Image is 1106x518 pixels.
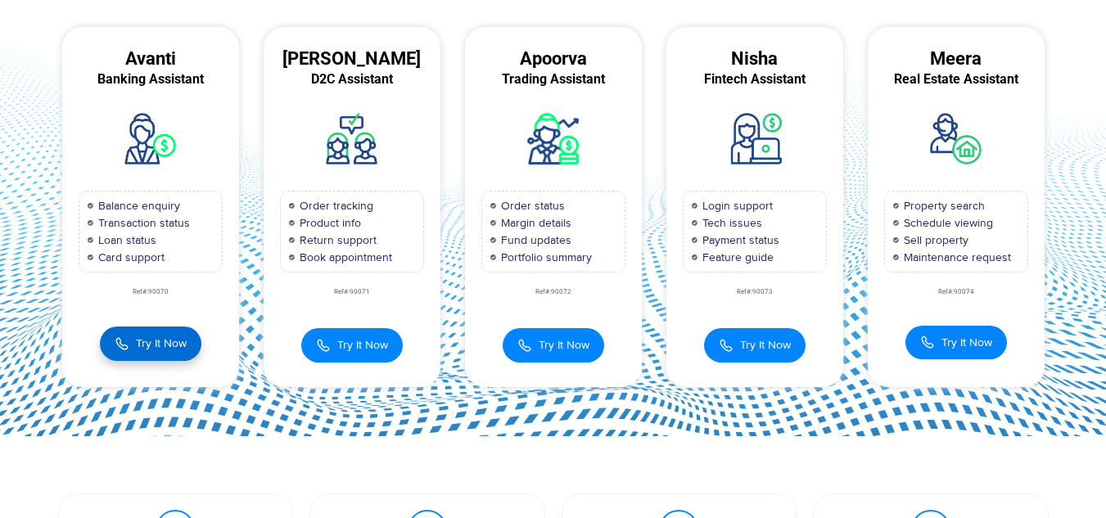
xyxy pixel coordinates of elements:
[719,336,734,354] img: Call Icon
[698,214,762,232] span: Tech issues
[94,214,190,232] span: Transaction status
[740,336,791,354] span: Try It Now
[264,72,440,87] div: D2C Assistant
[465,52,642,66] div: Apoorva
[301,328,403,363] button: Try It Now
[296,214,361,232] span: Product info
[465,289,642,295] div: Ref#:90072
[264,289,440,295] div: Ref#:90071
[941,334,992,351] span: Try It Now
[62,72,239,87] div: Banking Assistant
[337,336,388,354] span: Try It Now
[868,289,1045,295] div: Ref#:90074
[503,328,604,363] button: Try It Now
[465,72,642,87] div: Trading Assistant
[296,232,377,249] span: Return support
[704,328,806,363] button: Try It Now
[497,249,592,266] span: Portfolio summary
[316,336,331,354] img: Call Icon
[920,335,935,349] img: Call Icon
[905,326,1007,359] button: Try It Now
[62,289,239,295] div: Ref#:90070
[497,197,565,214] span: Order status
[900,214,993,232] span: Schedule viewing
[100,327,201,361] button: Try It Now
[539,336,589,354] span: Try It Now
[666,289,843,295] div: Ref#:90073
[264,52,440,66] div: [PERSON_NAME]
[698,232,779,249] span: Payment status
[497,214,571,232] span: Margin details
[517,336,532,354] img: Call Icon
[900,249,1011,266] span: Maintenance request
[296,197,373,214] span: Order tracking
[115,335,129,353] img: Call Icon
[94,197,180,214] span: Balance enquiry
[136,335,187,352] span: Try It Now
[497,232,571,249] span: Fund updates
[900,232,968,249] span: Sell property
[698,249,774,266] span: Feature guide
[868,72,1045,87] div: Real Estate Assistant
[666,72,843,87] div: Fintech Assistant
[94,249,165,266] span: Card support
[900,197,985,214] span: Property search
[698,197,773,214] span: Login support
[868,52,1045,66] div: Meera
[666,52,843,66] div: Nisha
[94,232,156,249] span: Loan status
[296,249,392,266] span: Book appointment
[62,52,239,66] div: Avanti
